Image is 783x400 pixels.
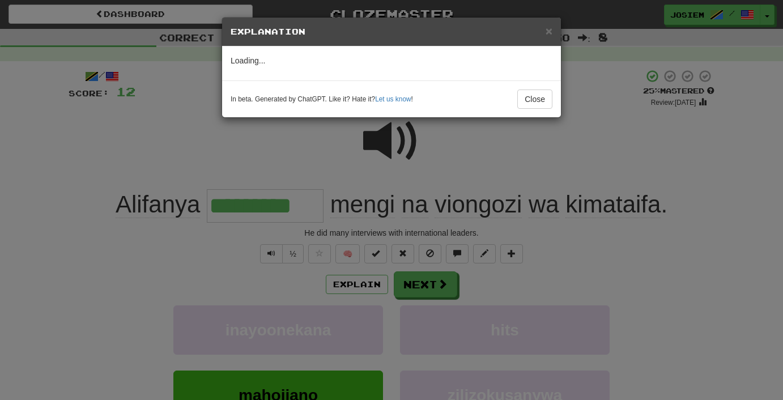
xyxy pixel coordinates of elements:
[517,90,552,109] button: Close
[546,25,552,37] button: Close
[231,26,552,37] h5: Explanation
[231,55,552,66] p: Loading...
[231,95,413,104] small: In beta. Generated by ChatGPT. Like it? Hate it? !
[375,95,411,103] a: Let us know
[546,24,552,37] span: ×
